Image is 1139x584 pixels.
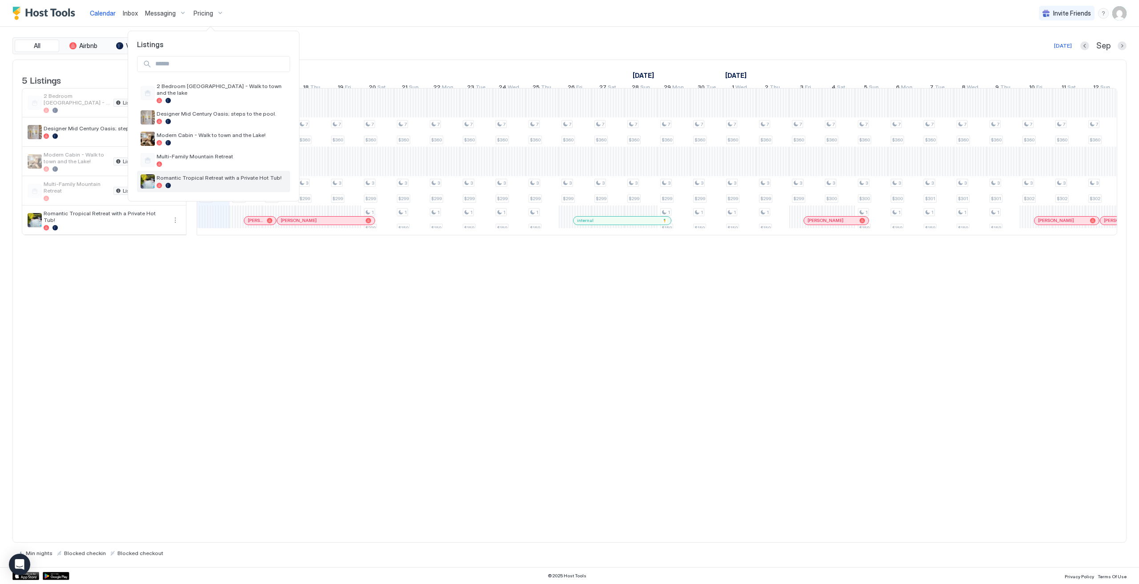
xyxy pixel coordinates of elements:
span: Romantic Tropical Retreat with a Private Hot Tub! [157,174,287,181]
div: listing image [141,110,155,125]
input: Input Field [152,56,290,72]
span: 2 Bedroom [GEOGRAPHIC_DATA] - Walk to town and the lake [157,83,287,96]
span: Multi-Family Mountain Retreat [157,153,287,160]
span: Designer Mid Century Oasis; steps to the pool. [157,110,287,117]
div: Open Intercom Messenger [9,554,30,575]
div: listing image [141,174,155,189]
span: Listings [128,40,299,49]
span: Modern Cabin - Walk to town and the Lake! [157,132,287,138]
div: listing image [141,132,155,146]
